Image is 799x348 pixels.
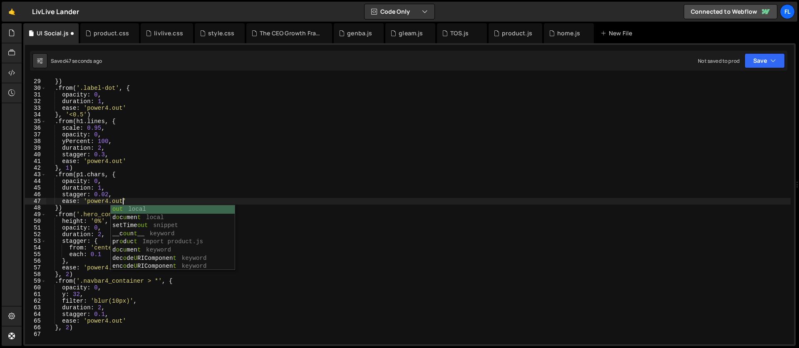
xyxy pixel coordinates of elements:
div: product.js [502,29,532,37]
div: 37 [25,131,46,138]
div: 47 [25,198,46,205]
div: 52 [25,231,46,238]
div: 59 [25,278,46,284]
button: Save [744,53,785,68]
div: 64 [25,311,46,318]
div: 63 [25,304,46,311]
a: Fl [780,4,795,19]
div: 40 [25,151,46,158]
div: Not saved to prod [698,57,739,64]
div: 66 [25,324,46,331]
div: 43 [25,171,46,178]
a: 🤙 [2,2,22,22]
div: 39 [25,145,46,151]
div: 53 [25,238,46,244]
a: Connected to Webflow [684,4,777,19]
div: 47 seconds ago [66,57,102,64]
div: The CEO Growth Framework.js [260,29,322,37]
div: LivLive Lander [32,7,79,17]
div: 33 [25,105,46,111]
div: 67 [25,331,46,338]
div: home.js [557,29,580,37]
div: 32 [25,98,46,105]
div: 35 [25,118,46,125]
div: 58 [25,271,46,278]
div: 46 [25,191,46,198]
div: livlive.css [154,29,183,37]
div: 62 [25,298,46,304]
div: 41 [25,158,46,165]
div: New File [600,29,635,37]
div: 45 [25,185,46,191]
div: 60 [25,284,46,291]
div: 65 [25,318,46,324]
div: TOS.js [450,29,469,37]
div: 42 [25,165,46,171]
div: 49 [25,211,46,218]
div: 30 [25,85,46,91]
div: 56 [25,258,46,264]
div: 36 [25,125,46,131]
div: style.css [208,29,234,37]
div: 61 [25,291,46,298]
div: 31 [25,91,46,98]
div: product.css [94,29,129,37]
div: gleam.js [399,29,423,37]
div: 48 [25,205,46,211]
div: 44 [25,178,46,185]
div: 55 [25,251,46,258]
div: 38 [25,138,46,145]
div: UI Social.js [37,29,69,37]
div: 50 [25,218,46,225]
div: 51 [25,225,46,231]
div: genba.js [347,29,372,37]
div: 29 [25,78,46,85]
div: 57 [25,264,46,271]
div: Saved [51,57,102,64]
button: Code Only [365,4,434,19]
div: 54 [25,244,46,251]
div: 34 [25,111,46,118]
